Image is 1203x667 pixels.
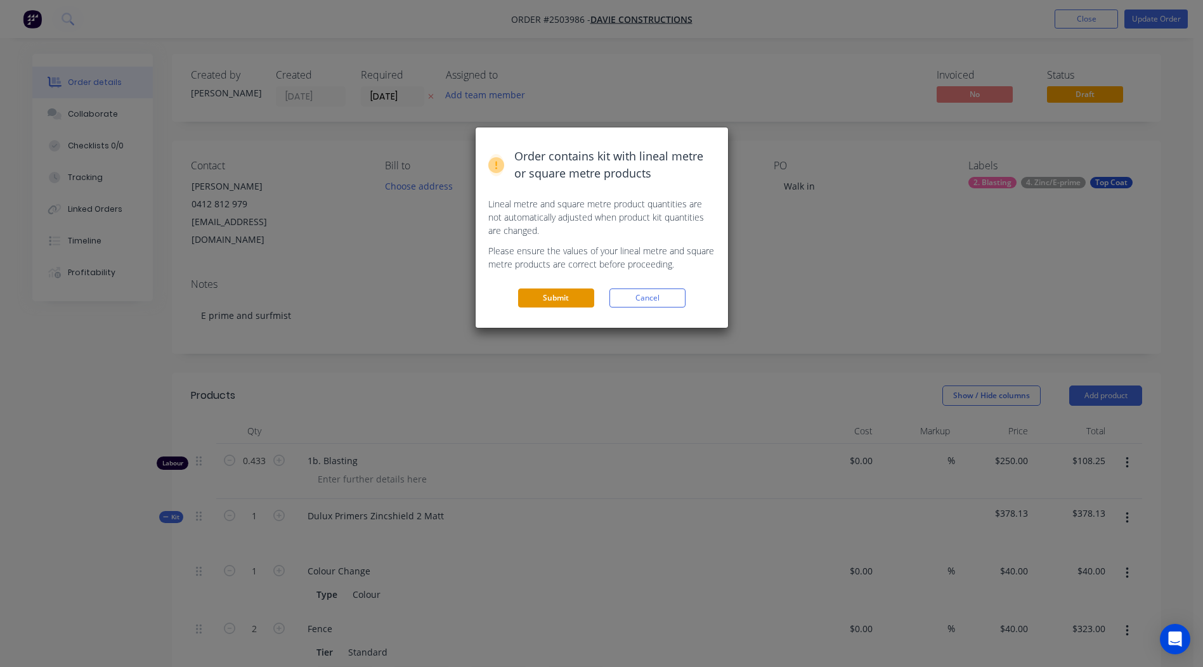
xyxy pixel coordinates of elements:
div: Open Intercom Messenger [1160,624,1190,654]
span: Order contains kit with lineal metre or square metre products [514,148,715,182]
button: Cancel [609,288,686,308]
p: Please ensure the values of your lineal metre and square metre products are correct before procee... [488,244,715,271]
button: Submit [518,288,594,308]
p: Lineal metre and square metre product quantities are not automatically adjusted when product kit ... [488,197,715,237]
